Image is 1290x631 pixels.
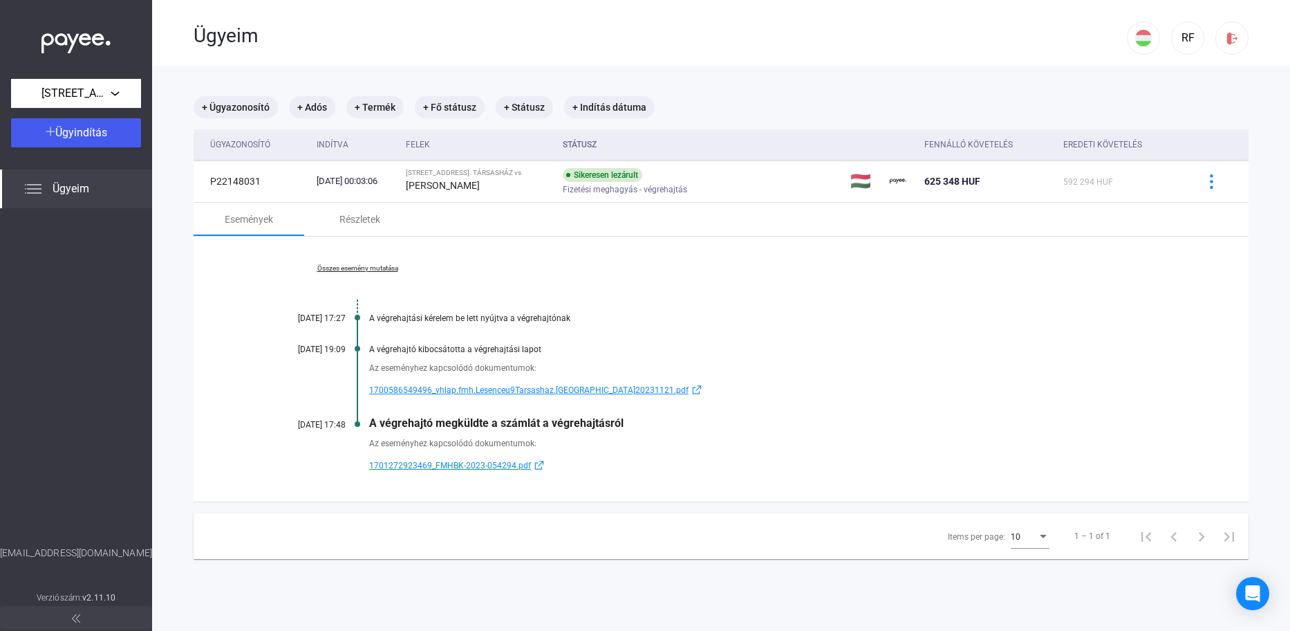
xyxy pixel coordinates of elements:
[346,96,404,118] mat-chip: + Termék
[369,361,1179,375] div: Az eseményhez kapcsolódó dokumentumok:
[263,313,346,323] div: [DATE] 17:27
[369,382,1179,399] a: 1700586549496_vhlap.fmh.Lesenceu9Tarsashaz.[GEOGRAPHIC_DATA]20231121.pdfexternal-link-blue
[406,180,480,191] strong: [PERSON_NAME]
[225,211,273,228] div: Események
[210,136,270,153] div: Ügyazonosító
[1160,522,1188,550] button: Previous page
[41,26,111,54] img: white-payee-white-dot.svg
[55,126,107,139] span: Ügyindítás
[1063,136,1179,153] div: Eredeti követelés
[1063,177,1113,187] span: 592 294 HUF
[194,24,1127,48] div: Ügyeim
[1132,522,1160,550] button: First page
[1171,21,1204,55] button: RF
[317,136,348,153] div: Indítva
[72,614,80,623] img: arrow-double-left-grey.svg
[689,385,705,395] img: external-link-blue
[924,136,1052,153] div: Fennálló követelés
[924,176,980,187] span: 625 348 HUF
[11,118,141,147] button: Ügyindítás
[369,382,689,399] span: 1700586549496_vhlap.fmh.Lesenceu9Tarsashaz.[GEOGRAPHIC_DATA]20231121.pdf
[210,136,306,153] div: Ügyazonosító
[948,529,1005,545] div: Items per page:
[53,181,89,197] span: Ügyeim
[1011,532,1020,542] span: 10
[564,96,655,118] mat-chip: + Indítás dátuma
[369,457,1179,474] a: 1701272923469_FMHBK-2023-054294.pdfexternal-link-blue
[406,136,552,153] div: Felek
[1011,528,1049,545] mat-select: Items per page:
[1215,21,1249,55] button: logout-red
[1188,522,1215,550] button: Next page
[369,437,1179,450] div: Az eseményhez kapcsolódó dokumentumok:
[1225,31,1240,46] img: logout-red
[531,460,548,470] img: external-link-blue
[194,161,311,202] td: P22148031
[845,161,884,202] td: 🇭🇺
[369,457,531,474] span: 1701272923469_FMHBK-2023-054294.pdf
[194,96,278,118] mat-chip: + Ügyazonosító
[25,181,41,197] img: list.svg
[46,127,55,136] img: plus-white.svg
[317,174,395,188] div: [DATE] 00:03:06
[415,96,485,118] mat-chip: + Fő státusz
[263,264,452,273] a: Összes esemény mutatása
[563,181,687,198] span: Fizetési meghagyás - végrehajtás
[1215,522,1243,550] button: Last page
[339,211,380,228] div: Részletek
[1236,577,1269,610] div: Open Intercom Messenger
[563,168,642,182] div: Sikeresen lezárult
[496,96,553,118] mat-chip: + Státusz
[289,96,335,118] mat-chip: + Adós
[82,593,115,603] strong: v2.11.10
[11,79,141,108] button: [STREET_ADDRESS]. TÁRSASHÁZ
[406,136,430,153] div: Felek
[369,313,1179,323] div: A végrehajtási kérelem be lett nyújtva a végrehajtónak
[369,345,1179,354] div: A végrehajtó kibocsátotta a végrehajtási lapot
[924,136,1013,153] div: Fennálló követelés
[369,417,1179,430] div: A végrehajtó megküldte a számlát a végrehajtásról
[1176,30,1199,46] div: RF
[1204,174,1219,189] img: more-blue
[1197,167,1226,196] button: more-blue
[890,173,906,190] img: payee-logo
[1074,528,1110,545] div: 1 – 1 of 1
[263,420,346,430] div: [DATE] 17:48
[317,136,395,153] div: Indítva
[1135,30,1152,46] img: HU
[1063,136,1142,153] div: Eredeti követelés
[406,169,552,177] div: [STREET_ADDRESS]. TÁRSASHÁZ vs
[557,129,845,161] th: Státusz
[41,85,111,102] span: [STREET_ADDRESS]. TÁRSASHÁZ
[1127,21,1160,55] button: HU
[263,345,346,354] div: [DATE] 19:09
